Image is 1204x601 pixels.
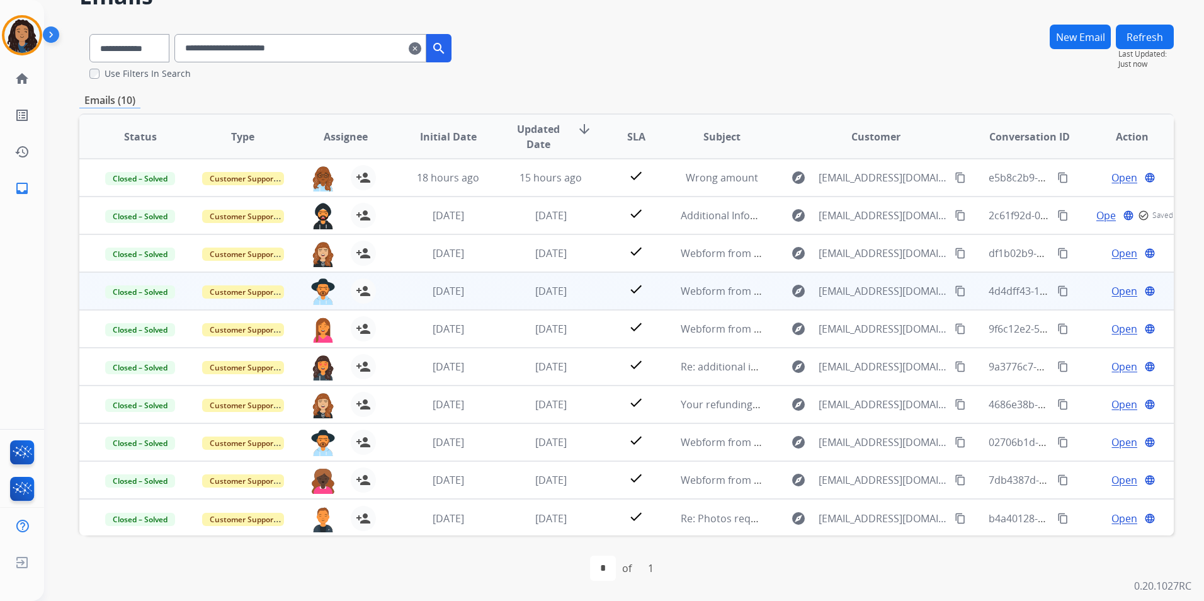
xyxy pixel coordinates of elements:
[105,248,175,261] span: Closed – Solved
[202,513,284,526] span: Customer Support
[1144,361,1156,372] mat-icon: language
[1111,321,1137,336] span: Open
[433,284,464,298] span: [DATE]
[1057,285,1069,297] mat-icon: content_copy
[955,285,966,297] mat-icon: content_copy
[681,322,966,336] span: Webform from [EMAIL_ADDRESS][DOMAIN_NAME] on [DATE]
[989,284,1179,298] span: 4d4dff43-1dc7-4bcb-85fd-e23d88687944
[686,171,758,185] span: Wrong amount
[202,323,284,336] span: Customer Support
[1111,359,1137,374] span: Open
[628,471,644,486] mat-icon: check
[1144,474,1156,486] mat-icon: language
[1111,246,1137,261] span: Open
[1116,25,1174,49] button: Refresh
[105,323,175,336] span: Closed – Solved
[356,359,371,374] mat-icon: person_add
[1144,399,1156,410] mat-icon: language
[535,398,567,411] span: [DATE]
[310,354,336,381] img: agent-avatar
[791,170,806,185] mat-icon: explore
[310,506,336,532] img: agent-avatar
[1057,474,1069,486] mat-icon: content_copy
[1144,323,1156,335] mat-icon: language
[955,474,966,486] mat-icon: content_copy
[1138,210,1149,221] mat-icon: check_circle_outline
[819,321,948,336] span: [EMAIL_ADDRESS][DOMAIN_NAME]
[1111,283,1137,299] span: Open
[1057,361,1069,372] mat-icon: content_copy
[1071,115,1174,159] th: Action
[356,208,371,223] mat-icon: person_add
[1152,210,1173,220] span: Saved
[433,473,464,487] span: [DATE]
[1111,397,1137,412] span: Open
[1050,25,1111,49] button: New Email
[535,360,567,374] span: [DATE]
[819,472,948,488] span: [EMAIL_ADDRESS][DOMAIN_NAME]
[433,246,464,260] span: [DATE]
[1118,49,1174,59] span: Last Updated:
[703,129,741,144] span: Subject
[1144,437,1156,448] mat-icon: language
[356,283,371,299] mat-icon: person_add
[202,437,284,450] span: Customer Support
[433,209,464,222] span: [DATE]
[356,246,371,261] mat-icon: person_add
[989,171,1183,185] span: e5b8c2b9-bcb5-4e46-8698-43adf5bdc178
[14,108,30,123] mat-icon: list_alt
[851,129,900,144] span: Customer
[510,122,567,152] span: Updated Date
[628,433,644,448] mat-icon: check
[989,473,1181,487] span: 7db4387d-49df-4cbc-bb4a-71b57c5cb91f
[520,171,582,185] span: 15 hours ago
[638,556,664,581] div: 1
[310,392,336,418] img: agent-avatar
[105,474,175,488] span: Closed – Solved
[105,172,175,185] span: Closed – Solved
[105,285,175,299] span: Closed – Solved
[14,181,30,196] mat-icon: inbox
[310,316,336,343] img: agent-avatar
[105,210,175,223] span: Closed – Solved
[627,129,645,144] span: SLA
[431,41,446,56] mat-icon: search
[4,18,40,53] img: avatar
[819,283,948,299] span: [EMAIL_ADDRESS][DOMAIN_NAME]
[989,246,1183,260] span: df1b02b9-6ca5-4e8d-a80b-27c55693725b
[577,122,592,137] mat-icon: arrow_downward
[535,322,567,336] span: [DATE]
[1057,399,1069,410] mat-icon: content_copy
[535,512,567,525] span: [DATE]
[1096,208,1122,223] span: Open
[628,395,644,410] mat-icon: check
[1057,437,1069,448] mat-icon: content_copy
[202,210,284,223] span: Customer Support
[791,321,806,336] mat-icon: explore
[202,474,284,488] span: Customer Support
[955,210,966,221] mat-icon: content_copy
[433,512,464,525] span: [DATE]
[628,206,644,221] mat-icon: check
[791,435,806,450] mat-icon: explore
[819,359,948,374] span: [EMAIL_ADDRESS][DOMAIN_NAME]
[955,172,966,183] mat-icon: content_copy
[231,129,254,144] span: Type
[681,435,966,449] span: Webform from [EMAIL_ADDRESS][DOMAIN_NAME] on [DATE]
[681,209,788,222] span: Additional Information
[819,246,948,261] span: [EMAIL_ADDRESS][DOMAIN_NAME]
[356,321,371,336] mat-icon: person_add
[417,171,479,185] span: 18 hours ago
[819,397,948,412] span: [EMAIL_ADDRESS][DOMAIN_NAME]
[105,513,175,526] span: Closed – Solved
[202,172,284,185] span: Customer Support
[535,473,567,487] span: [DATE]
[628,319,644,335] mat-icon: check
[310,203,336,229] img: agent-avatar
[791,472,806,488] mat-icon: explore
[955,361,966,372] mat-icon: content_copy
[310,278,336,305] img: agent-avatar
[310,430,336,456] img: agent-avatar
[14,71,30,86] mat-icon: home
[628,244,644,259] mat-icon: check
